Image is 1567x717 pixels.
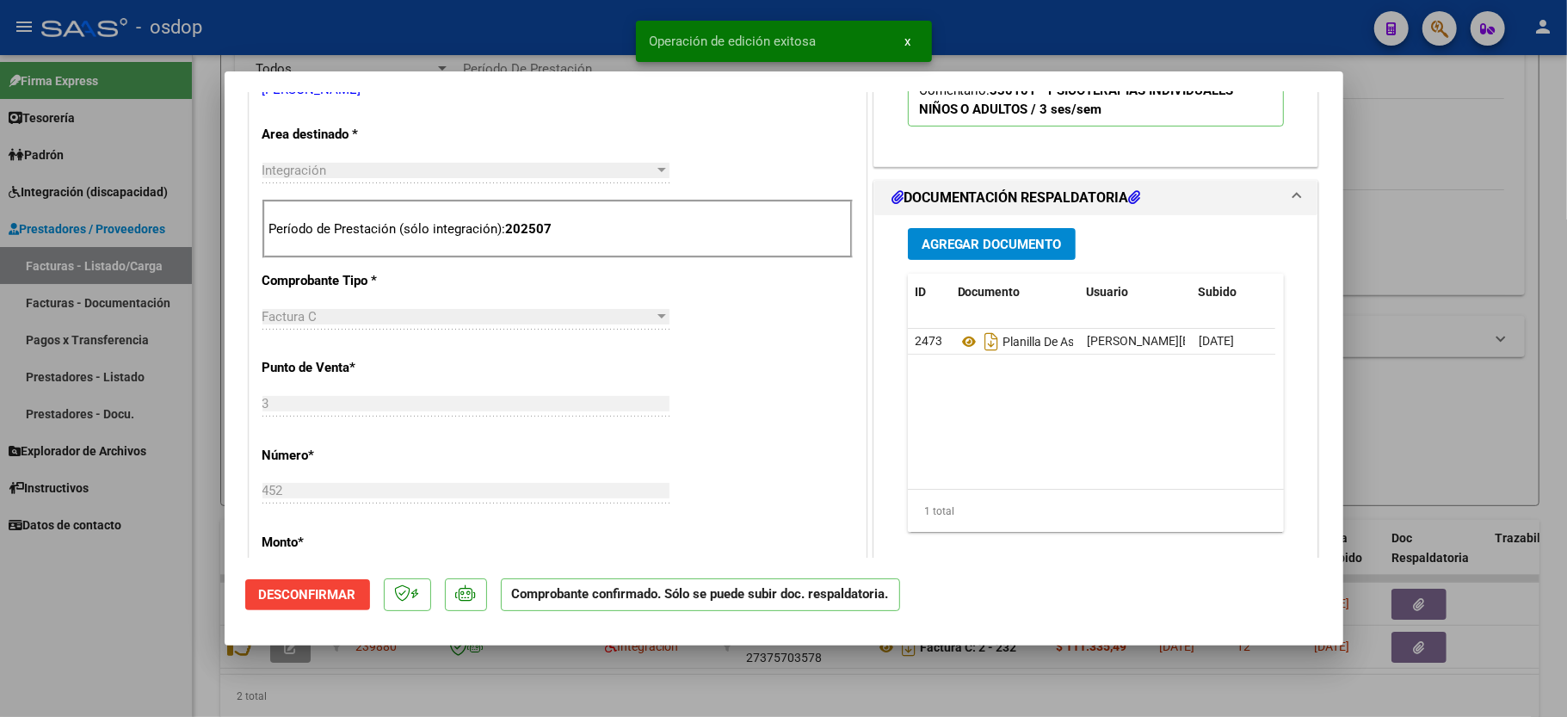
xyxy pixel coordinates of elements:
p: Monto [262,533,440,553]
datatable-header-cell: Usuario [1080,274,1192,311]
h1: DOCUMENTACIÓN RESPALDATORIA [891,188,1141,208]
p: Comprobante confirmado. Sólo se puede subir doc. respaldatoria. [501,578,900,612]
mat-expansion-panel-header: DOCUMENTACIÓN RESPALDATORIA [874,181,1318,215]
strong: 202507 [506,221,552,237]
span: Usuario [1087,285,1129,299]
p: Comprobante Tipo * [262,271,440,291]
span: x [905,34,911,49]
datatable-header-cell: Subido [1192,274,1278,311]
span: Desconfirmar [259,587,356,603]
span: Planilla De Asistencia [958,335,1115,349]
span: Factura C [262,309,318,325]
span: [DATE] [1199,334,1234,348]
p: Número [262,446,440,466]
p: Area destinado * [262,125,440,145]
datatable-header-cell: Documento [951,274,1080,311]
datatable-header-cell: ID [908,274,951,311]
p: Período de Prestación (sólo integración): [269,219,846,239]
i: Descargar documento [980,328,1003,355]
p: Punto de Venta [262,358,440,378]
span: Operación de edición exitosa [650,33,817,50]
span: Agregar Documento [922,237,1062,252]
span: 2473 [915,334,942,348]
button: Desconfirmar [245,579,370,610]
span: [PERSON_NAME][EMAIL_ADDRESS][PERSON_NAME][DOMAIN_NAME] - [PERSON_NAME] [1087,334,1563,348]
button: Agregar Documento [908,228,1076,260]
span: Integración [262,163,327,178]
span: Subido [1199,285,1237,299]
span: Documento [958,285,1021,299]
span: ID [915,285,926,299]
button: x [891,26,925,57]
div: DOCUMENTACIÓN RESPALDATORIA [874,215,1318,572]
div: 1 total [908,490,1285,533]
